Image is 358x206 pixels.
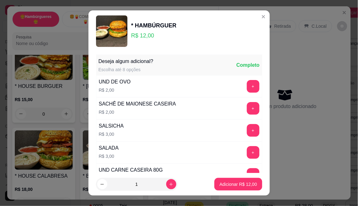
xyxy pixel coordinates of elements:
div: Deseja algum adicional? [99,58,153,65]
div: Completo [236,61,260,69]
button: add [247,124,259,137]
div: SALSICHA [99,122,124,130]
button: add [247,146,259,159]
button: add [247,168,259,181]
p: R$ 12,00 [131,31,177,40]
p: R$ 2,00 [99,87,131,93]
button: add [247,80,259,93]
div: SACHÊ DE MAIONESE CASEIRA [99,100,176,108]
p: R$ 3,00 [99,131,124,137]
img: product-image [96,15,128,47]
p: Adicionar R$ 12,00 [219,181,257,187]
div: UND CARNE CASEIRA 80G [99,166,163,174]
button: Close [259,12,269,22]
button: decrease-product-quantity [97,179,107,189]
button: Adicionar R$ 12,00 [214,178,262,191]
p: R$ 3,00 [99,153,119,159]
div: UND DE OVO [99,78,131,86]
div: Escolha até 8 opções [99,66,153,73]
button: increase-product-quantity [166,179,176,189]
div: SALADA [99,144,119,152]
p: R$ 2,00 [99,109,176,115]
button: add [247,102,259,115]
div: * HAMBÚRGUER [131,21,177,30]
